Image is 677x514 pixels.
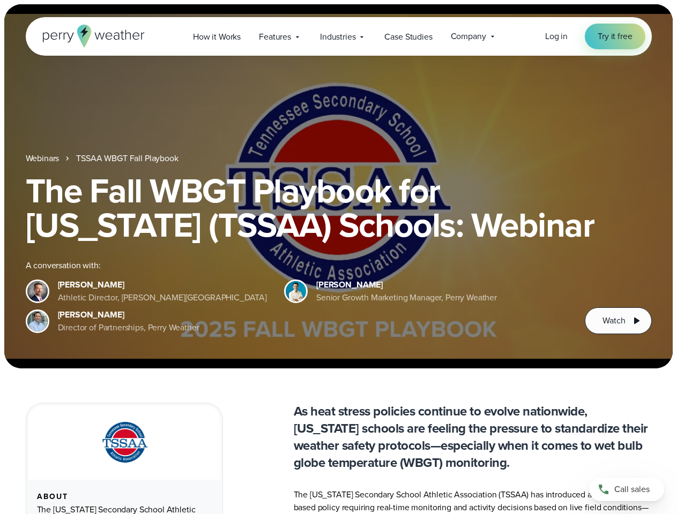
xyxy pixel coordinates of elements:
[316,291,497,304] div: Senior Growth Marketing Manager, Perry Weather
[316,278,497,291] div: [PERSON_NAME]
[88,418,160,467] img: TSSAA-Tennessee-Secondary-School-Athletic-Association.svg
[375,26,441,48] a: Case Studies
[259,31,291,43] span: Features
[58,278,267,291] div: [PERSON_NAME]
[193,31,241,43] span: How it Works
[184,26,250,48] a: How it Works
[26,152,59,165] a: Webinars
[589,478,664,501] a: Call sales
[286,281,306,301] img: Spencer Patton, Perry Weather
[320,31,355,43] span: Industries
[585,24,645,49] a: Try it free
[26,173,652,242] h1: The Fall WBGT Playbook for [US_STATE] (TSSAA) Schools: Webinar
[294,403,652,471] p: As heat stress policies continue to evolve nationwide, [US_STATE] schools are feeling the pressur...
[76,152,178,165] a: TSSAA WBGT Fall Playbook
[26,152,652,165] nav: Breadcrumb
[545,30,568,43] a: Log in
[602,314,625,327] span: Watch
[37,493,212,501] div: About
[614,483,650,496] span: Call sales
[27,281,48,301] img: Brian Wyatt
[598,30,632,43] span: Try it free
[545,30,568,42] span: Log in
[26,259,568,272] div: A conversation with:
[58,308,199,321] div: [PERSON_NAME]
[384,31,432,43] span: Case Studies
[585,307,651,334] button: Watch
[27,311,48,331] img: Jeff Wood
[451,30,486,43] span: Company
[58,321,199,334] div: Director of Partnerships, Perry Weather
[58,291,267,304] div: Athletic Director, [PERSON_NAME][GEOGRAPHIC_DATA]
